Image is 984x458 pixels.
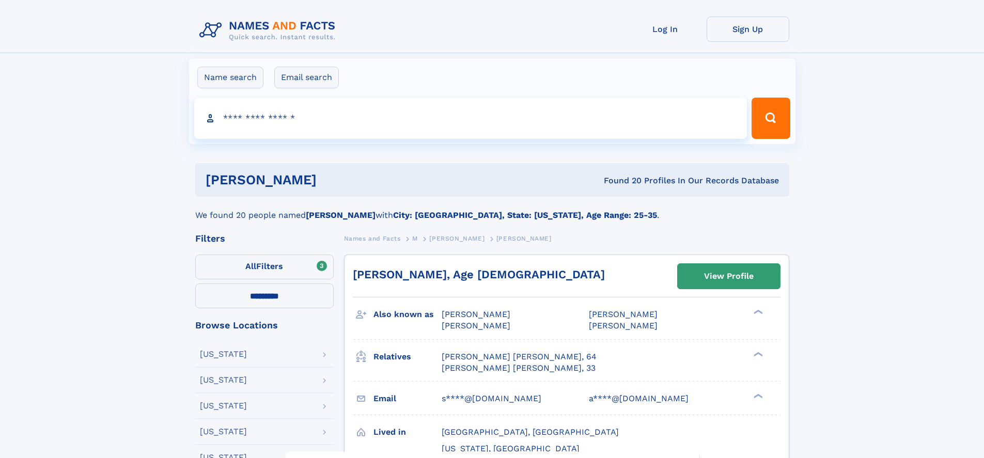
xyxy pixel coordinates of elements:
[206,173,460,186] h1: [PERSON_NAME]
[429,235,485,242] span: [PERSON_NAME]
[344,232,401,245] a: Names and Facts
[200,376,247,384] div: [US_STATE]
[624,17,707,42] a: Log In
[200,350,247,358] div: [US_STATE]
[373,423,442,441] h3: Lived in
[751,351,763,357] div: ❯
[442,309,510,319] span: [PERSON_NAME]
[678,264,780,289] a: View Profile
[412,232,418,245] a: M
[393,210,657,220] b: City: [GEOGRAPHIC_DATA], State: [US_STATE], Age Range: 25-35
[442,427,619,437] span: [GEOGRAPHIC_DATA], [GEOGRAPHIC_DATA]
[194,98,747,139] input: search input
[751,392,763,399] div: ❯
[200,402,247,410] div: [US_STATE]
[442,351,597,362] a: [PERSON_NAME] [PERSON_NAME], 64
[373,390,442,407] h3: Email
[707,17,789,42] a: Sign Up
[496,235,552,242] span: [PERSON_NAME]
[195,197,789,222] div: We found 20 people named with .
[245,261,256,271] span: All
[752,98,790,139] button: Search Button
[442,444,580,453] span: [US_STATE], [GEOGRAPHIC_DATA]
[195,255,334,279] label: Filters
[442,321,510,330] span: [PERSON_NAME]
[200,428,247,436] div: [US_STATE]
[589,309,658,319] span: [PERSON_NAME]
[704,264,754,288] div: View Profile
[197,67,263,88] label: Name search
[195,17,344,44] img: Logo Names and Facts
[460,175,779,186] div: Found 20 Profiles In Our Records Database
[373,306,442,323] h3: Also known as
[589,321,658,330] span: [PERSON_NAME]
[373,348,442,366] h3: Relatives
[442,362,596,374] a: [PERSON_NAME] [PERSON_NAME], 33
[195,321,334,330] div: Browse Locations
[306,210,376,220] b: [PERSON_NAME]
[412,235,418,242] span: M
[751,309,763,315] div: ❯
[274,67,339,88] label: Email search
[195,234,334,243] div: Filters
[353,268,605,281] a: [PERSON_NAME], Age [DEMOGRAPHIC_DATA]
[429,232,485,245] a: [PERSON_NAME]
